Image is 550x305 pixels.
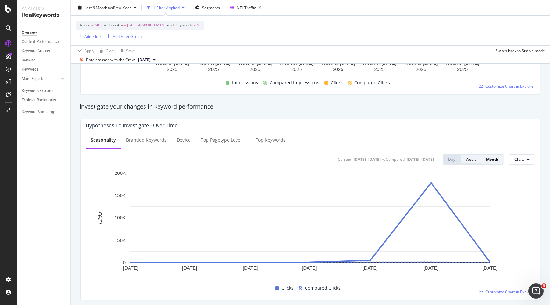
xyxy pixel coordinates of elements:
div: Top pagetype Level 1 [201,137,245,143]
a: Keyword Groups [22,48,66,54]
span: Device [78,22,90,28]
span: and [167,22,174,28]
a: Ranking [22,57,66,64]
div: Keywords [22,66,39,73]
div: Current: [338,157,352,162]
span: = [91,22,94,28]
span: Customize Chart in Explorer [485,289,535,294]
text: 2025 [333,67,343,72]
div: Overview [22,29,37,36]
div: Switch back to Simple mode [496,48,545,53]
text: [DATE] [182,265,197,270]
text: 2025 [457,67,468,72]
text: [DATE] [243,265,258,270]
div: Top Keywords [256,137,286,143]
div: 1 Filter Applied [153,5,180,10]
a: Keywords Explorer [22,88,66,94]
text: 2025 [416,67,426,72]
iframe: Intercom live chat [528,283,544,299]
div: Add Filter Group [113,33,142,39]
button: Add Filter Group [104,32,142,40]
text: [DATE] [424,265,439,270]
button: Save [118,46,135,56]
span: Clicks [514,157,525,162]
span: All [95,21,99,30]
span: 2025 Oct. 4th [138,57,151,63]
span: Clicks [281,284,293,292]
text: [DATE] [483,265,497,270]
button: 1 Filter Applied [144,3,187,13]
text: 150K [115,193,126,198]
span: All [197,21,201,30]
div: Branded Keywords [126,137,166,143]
text: [DATE] [123,265,138,270]
div: NFL Traffic [237,5,256,10]
text: 2025 [250,67,260,72]
button: Add Filter [76,32,101,40]
button: Switch back to Simple mode [493,46,545,56]
span: Compared Clicks [354,79,390,87]
div: vs Compared : [382,157,405,162]
div: More Reports [22,75,44,82]
span: Customize Chart in Explorer [485,83,535,89]
div: RealKeywords [22,11,65,19]
span: Segments [202,5,220,10]
button: Day [443,154,461,165]
div: Data crossed with the Crawl [86,57,136,63]
button: Week [461,154,481,165]
span: Compared Impressions [270,79,319,87]
text: 2025 [167,67,177,72]
div: [DATE] - [DATE] [407,157,434,162]
div: Save [126,48,135,53]
span: = [194,22,196,28]
text: 2025 [291,67,302,72]
text: Clicks [97,211,103,224]
button: Month [481,154,504,165]
span: Keywords [175,22,193,28]
span: Country [109,22,123,28]
span: 3 [541,283,546,288]
text: 2025 [374,67,384,72]
svg: A chart. [86,170,535,282]
span: Clicks [331,79,343,87]
div: Month [486,157,498,162]
div: Seasonality [91,137,116,143]
div: Day [448,157,455,162]
div: Explorer Bookmarks [22,97,56,103]
div: Apply [84,48,94,53]
button: NFL Traffic [228,3,264,13]
button: Clicks [509,154,535,165]
span: [GEOGRAPHIC_DATA] [127,21,166,30]
div: Analytics [22,5,65,11]
button: Segments [193,3,222,13]
div: Add Filter [84,33,101,39]
div: Keywords Explorer [22,88,53,94]
button: Apply [76,46,94,56]
span: Impressions [232,79,258,87]
button: Last 6 MonthsvsPrev. Year [76,3,139,13]
span: and [101,22,107,28]
a: Explorer Bookmarks [22,97,66,103]
div: Investigate your changes in keyword performance [80,103,541,111]
div: Week [466,157,476,162]
div: Hypotheses to Investigate - Over Time [86,122,178,129]
a: Keywords [22,66,66,73]
a: More Reports [22,75,60,82]
span: Last 6 Months [84,5,109,10]
text: 2025 [208,67,219,72]
a: Customize Chart in Explorer [479,83,535,89]
div: Keyword Sampling [22,109,54,116]
text: 100K [115,215,126,220]
div: [DATE] - [DATE] [354,157,381,162]
div: Content Performance [22,39,59,45]
a: Overview [22,29,66,36]
div: Ranking [22,57,36,64]
span: vs Prev. Year [109,5,131,10]
text: 50K [117,237,126,243]
text: [DATE] [363,265,378,270]
a: Content Performance [22,39,66,45]
span: Compared Clicks [305,284,341,292]
div: Keyword Groups [22,48,50,54]
div: Clear [106,48,115,53]
text: 0 [123,259,126,265]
